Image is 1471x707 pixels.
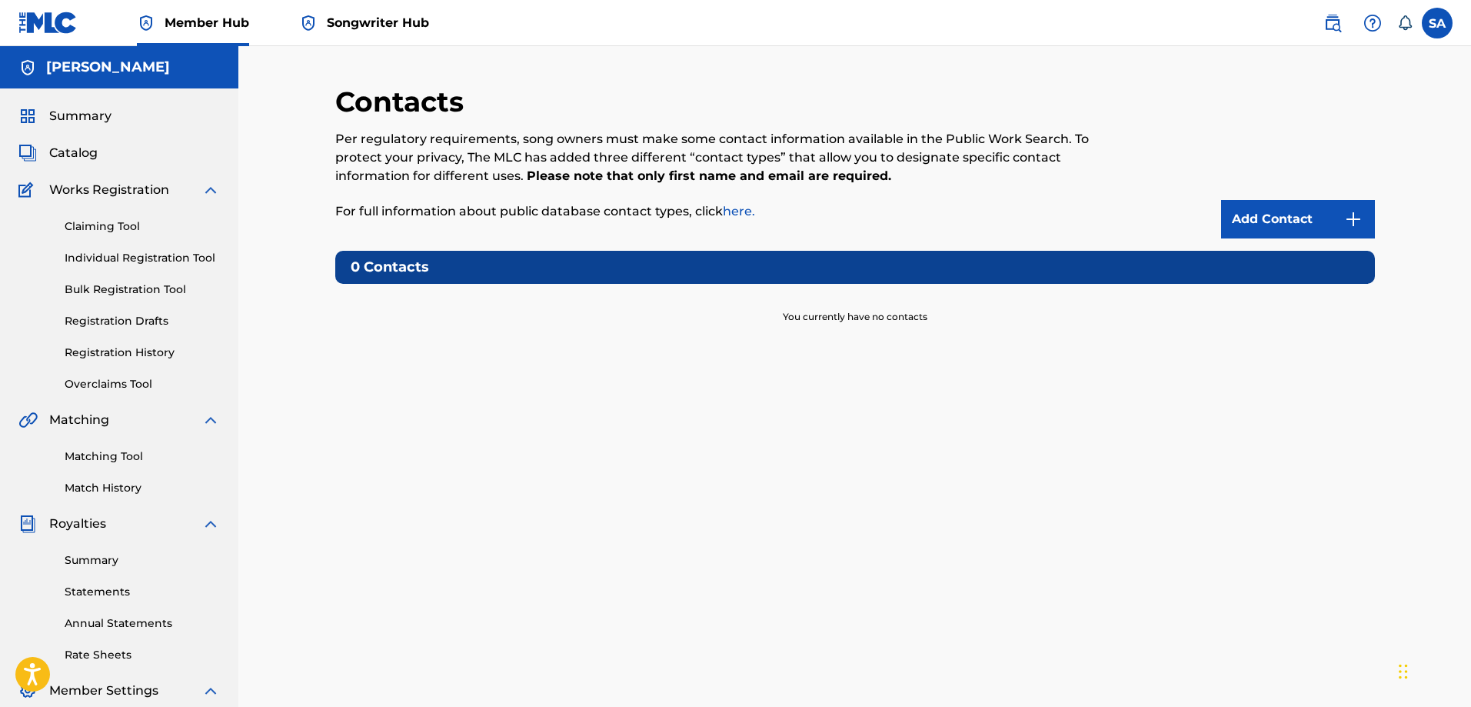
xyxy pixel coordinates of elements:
[65,480,220,496] a: Match History
[1221,200,1375,238] a: Add Contact
[65,647,220,663] a: Rate Sheets
[65,584,220,600] a: Statements
[1323,14,1342,32] img: search
[1363,14,1382,32] img: help
[201,411,220,429] img: expand
[65,376,220,392] a: Overclaims Tool
[1317,8,1348,38] a: Public Search
[65,449,220,465] a: Matching Tool
[65,218,220,235] a: Claiming Tool
[137,14,155,32] img: Top Rightsholder
[327,14,429,32] span: Songwriter Hub
[65,615,220,632] a: Annual Statements
[201,515,220,533] img: expand
[18,181,38,199] img: Works Registration
[65,282,220,298] a: Bulk Registration Tool
[18,12,78,34] img: MLC Logo
[1428,466,1471,590] iframe: Resource Center
[335,202,1136,221] p: For full information about public database contact types, click
[18,144,98,162] a: CatalogCatalog
[49,515,106,533] span: Royalties
[1357,8,1388,38] div: Help
[201,682,220,700] img: expand
[49,144,98,162] span: Catalog
[49,411,109,429] span: Matching
[1344,210,1363,228] img: 9d2ae6d4665cec9f34b9.svg
[65,552,220,569] a: Summary
[527,168,891,183] strong: Please note that only first name and email are required.
[18,107,37,125] img: Summary
[723,204,755,218] a: here.
[46,58,170,76] h5: Shawn Ashcraft
[1422,8,1453,38] div: User Menu
[335,251,1375,284] h5: 0 Contacts
[65,313,220,329] a: Registration Drafts
[65,250,220,266] a: Individual Registration Tool
[49,181,169,199] span: Works Registration
[49,682,158,700] span: Member Settings
[335,85,471,119] h2: Contacts
[1394,633,1471,707] iframe: Chat Widget
[18,411,38,429] img: Matching
[18,682,37,700] img: Member Settings
[783,292,927,324] p: You currently have no contacts
[65,345,220,361] a: Registration History
[1399,649,1408,695] div: Drag
[49,107,111,125] span: Summary
[299,14,318,32] img: Top Rightsholder
[18,515,37,533] img: Royalties
[18,107,111,125] a: SummarySummary
[18,144,37,162] img: Catalog
[335,130,1136,185] p: Per regulatory requirements, song owners must make some contact information available in the Publ...
[165,14,249,32] span: Member Hub
[1397,15,1413,31] div: Notifications
[18,58,37,77] img: Accounts
[201,181,220,199] img: expand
